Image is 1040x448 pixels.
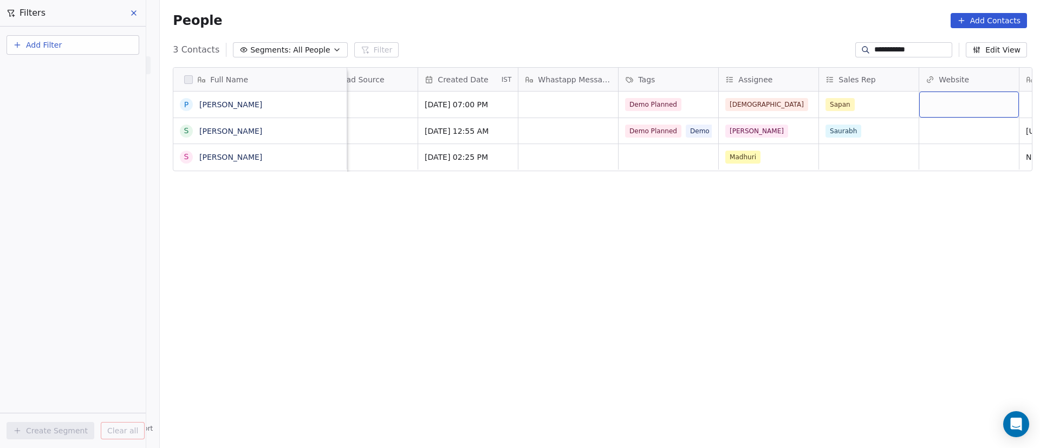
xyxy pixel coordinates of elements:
[625,125,681,138] span: Demo Planned
[425,126,511,137] span: [DATE] 12:55 AM
[173,68,347,91] div: Full Name
[738,74,772,85] span: Assignee
[825,98,855,111] span: Sapan
[625,98,681,111] span: Demo Planned
[825,125,861,138] span: Saurabh
[173,92,347,436] div: grid
[919,68,1019,91] div: Website
[838,74,875,85] span: Sales Rep
[293,44,330,56] span: All People
[966,42,1027,57] button: Edit View
[638,74,655,85] span: Tags
[324,99,411,110] span: Meta
[619,68,718,91] div: Tags
[354,42,399,57] button: Filter
[518,68,618,91] div: Whastapp Message
[1003,411,1029,437] div: Open Intercom Messenger
[337,74,384,85] span: Lead Source
[250,44,291,56] span: Segments:
[184,125,189,137] div: S
[173,43,219,56] span: 3 Contacts
[425,99,511,110] span: [DATE] 07:00 PM
[719,68,818,91] div: Assignee
[725,98,808,111] span: [DEMOGRAPHIC_DATA]
[425,152,511,163] span: [DATE] 02:25 PM
[199,127,262,135] a: [PERSON_NAME]
[173,12,222,29] span: People
[538,74,612,85] span: Whastapp Message
[819,68,919,91] div: Sales Rep
[199,153,262,161] a: [PERSON_NAME]
[184,151,189,163] div: S
[725,151,760,164] span: Madhuri
[951,13,1027,28] button: Add Contacts
[939,74,969,85] span: Website
[210,74,248,85] span: Full Name
[725,125,788,138] span: [PERSON_NAME]
[418,68,518,91] div: Created DateIST
[199,100,262,109] a: [PERSON_NAME]
[438,74,488,85] span: Created Date
[318,68,418,91] div: Lead Source
[502,75,512,84] span: IST
[324,152,411,163] span: Meta
[686,125,735,138] span: Demo Given
[184,99,188,111] div: P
